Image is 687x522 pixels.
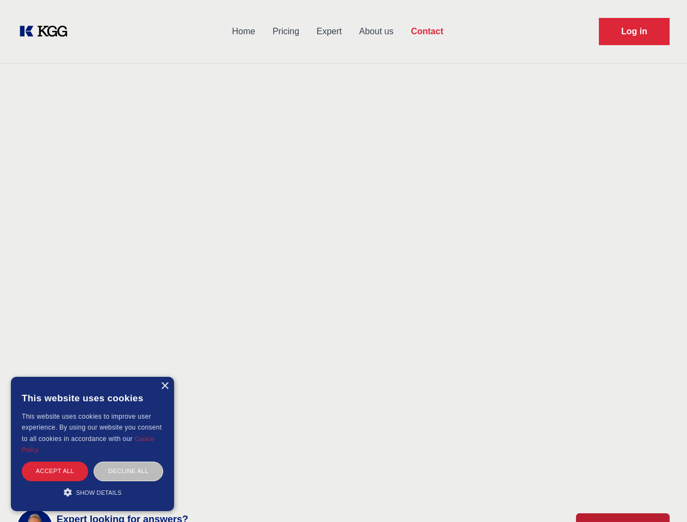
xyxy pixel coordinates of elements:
[22,436,154,453] a: Cookie Policy
[22,413,162,443] span: This website uses cookies to improve user experience. By using our website you consent to all coo...
[94,462,163,481] div: Decline all
[76,489,122,496] span: Show details
[22,487,163,498] div: Show details
[22,462,88,481] div: Accept all
[308,17,350,46] a: Expert
[223,17,264,46] a: Home
[17,23,76,40] a: KOL Knowledge Platform: Talk to Key External Experts (KEE)
[633,470,687,522] iframe: Chat Widget
[599,18,670,45] a: Request Demo
[22,385,163,411] div: This website uses cookies
[160,382,169,390] div: Close
[402,17,452,46] a: Contact
[264,17,308,46] a: Pricing
[350,17,402,46] a: About us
